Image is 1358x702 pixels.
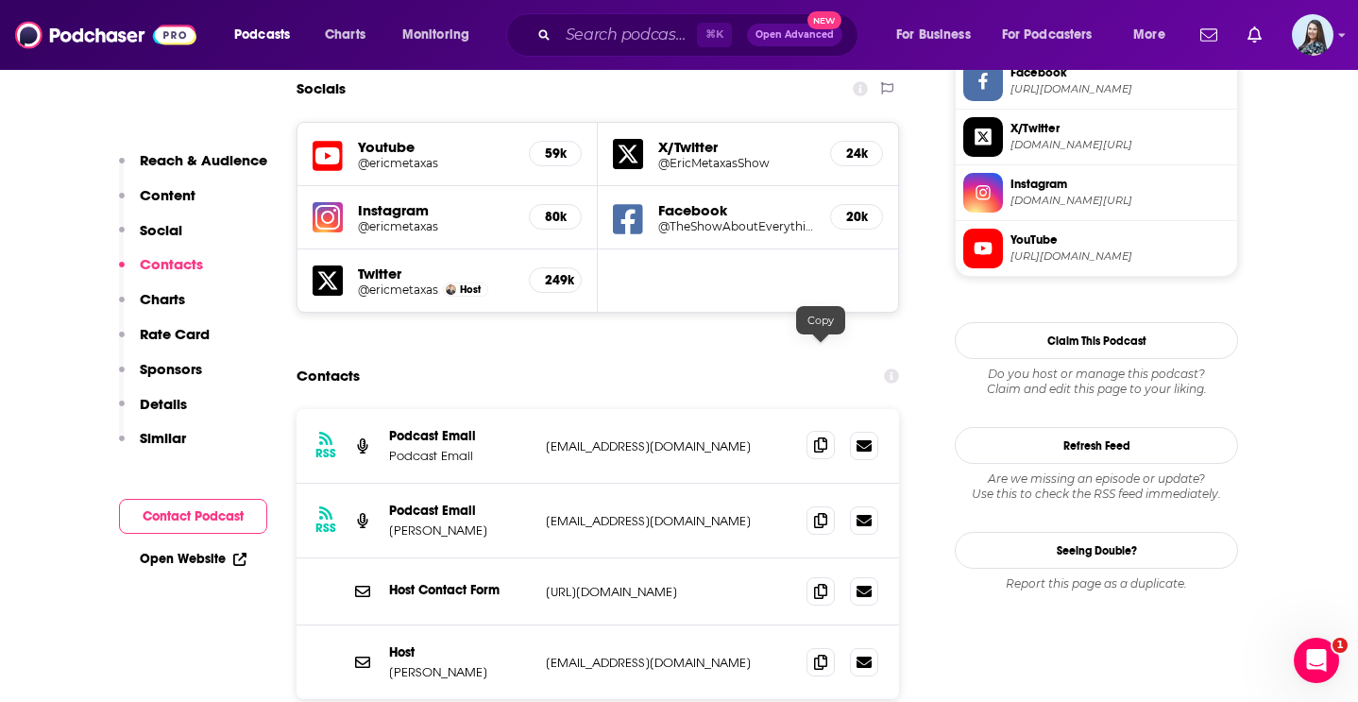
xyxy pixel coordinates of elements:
a: Seeing Double? [955,532,1238,569]
a: Open Website [140,551,246,567]
h5: 249k [545,272,566,288]
h2: Contacts [297,358,360,394]
button: Charts [119,290,185,325]
span: https://www.facebook.com/TheShowAboutEverything [1010,82,1230,96]
p: Podcast Email [389,428,531,444]
span: https://www.youtube.com/@ericmetaxas [1010,249,1230,264]
p: Podcast Email [389,503,531,519]
button: Open AdvancedNew [747,24,842,46]
span: twitter.com/EricMetaxasShow [1010,138,1230,152]
button: Social [119,221,182,256]
button: open menu [990,20,1120,50]
span: YouTube [1010,231,1230,248]
a: Show notifications dropdown [1193,19,1225,51]
a: Charts [313,20,377,50]
span: For Business [896,22,971,48]
a: @ericmetaxas [358,156,514,170]
button: open menu [1120,20,1189,50]
p: Reach & Audience [140,151,267,169]
button: Claim This Podcast [955,322,1238,359]
input: Search podcasts, credits, & more... [558,20,697,50]
p: Similar [140,429,186,447]
div: Search podcasts, credits, & more... [524,13,876,57]
div: Report this page as a duplicate. [955,576,1238,591]
div: Claim and edit this page to your liking. [955,367,1238,397]
p: [EMAIL_ADDRESS][DOMAIN_NAME] [546,513,791,529]
button: open menu [221,20,314,50]
p: Host Contact Form [389,582,531,598]
div: Copy [796,306,845,334]
p: Host [389,644,531,660]
span: Monitoring [402,22,469,48]
span: More [1133,22,1165,48]
span: Instagram [1010,176,1230,193]
iframe: Intercom live chat [1294,638,1339,683]
span: Facebook [1010,64,1230,81]
span: Host [460,283,481,296]
button: Show profile menu [1292,14,1333,56]
h5: Twitter [358,265,514,283]
button: Details [119,395,187,430]
h5: Facebook [658,201,815,219]
p: [PERSON_NAME] [389,522,531,539]
h5: @EricMetaxasShow [658,156,815,170]
span: instagram.com/ericmetaxas [1010,194,1230,208]
button: Reach & Audience [119,151,267,186]
p: Podcast Email [389,448,531,464]
span: 1 [1333,638,1348,653]
p: [PERSON_NAME] [389,664,531,680]
h5: 24k [846,146,867,162]
p: Sponsors [140,360,202,378]
button: Refresh Feed [955,427,1238,464]
h5: 80k [545,209,566,225]
a: X/Twitter[DOMAIN_NAME][URL] [963,117,1230,157]
a: YouTube[URL][DOMAIN_NAME] [963,229,1230,268]
span: For Podcasters [1002,22,1093,48]
h5: X/Twitter [658,138,815,156]
button: Content [119,186,195,221]
span: X/Twitter [1010,120,1230,137]
span: Open Advanced [755,30,834,40]
h3: RSS [315,446,336,461]
img: User Profile [1292,14,1333,56]
p: Details [140,395,187,413]
p: [EMAIL_ADDRESS][DOMAIN_NAME] [546,438,791,454]
p: [URL][DOMAIN_NAME] [546,584,791,600]
span: ⌘ K [697,23,732,47]
img: Eric Metaxas [446,284,456,295]
button: Contacts [119,255,203,290]
button: Rate Card [119,325,210,360]
button: open menu [883,20,994,50]
p: Charts [140,290,185,308]
img: iconImage [313,202,343,232]
a: @ericmetaxas [358,219,514,233]
a: Show notifications dropdown [1240,19,1269,51]
h5: 20k [846,209,867,225]
h5: Youtube [358,138,514,156]
span: Logged in as brookefortierpr [1292,14,1333,56]
a: @ericmetaxas [358,283,438,297]
p: Social [140,221,182,239]
span: New [807,11,841,29]
h3: RSS [315,521,336,536]
h5: 59k [545,146,566,162]
span: Podcasts [234,22,290,48]
p: Content [140,186,195,204]
p: Contacts [140,255,203,273]
h2: Socials [297,71,346,107]
a: Instagram[DOMAIN_NAME][URL] [963,173,1230,213]
button: open menu [389,20,494,50]
button: Sponsors [119,360,202,395]
span: Charts [325,22,365,48]
a: @TheShowAboutEverything [658,219,815,233]
p: Rate Card [140,325,210,343]
a: Facebook[URL][DOMAIN_NAME] [963,61,1230,101]
button: Similar [119,429,186,464]
p: [EMAIL_ADDRESS][DOMAIN_NAME] [546,655,791,671]
img: Podchaser - Follow, Share and Rate Podcasts [15,17,196,53]
span: Do you host or manage this podcast? [955,367,1238,382]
